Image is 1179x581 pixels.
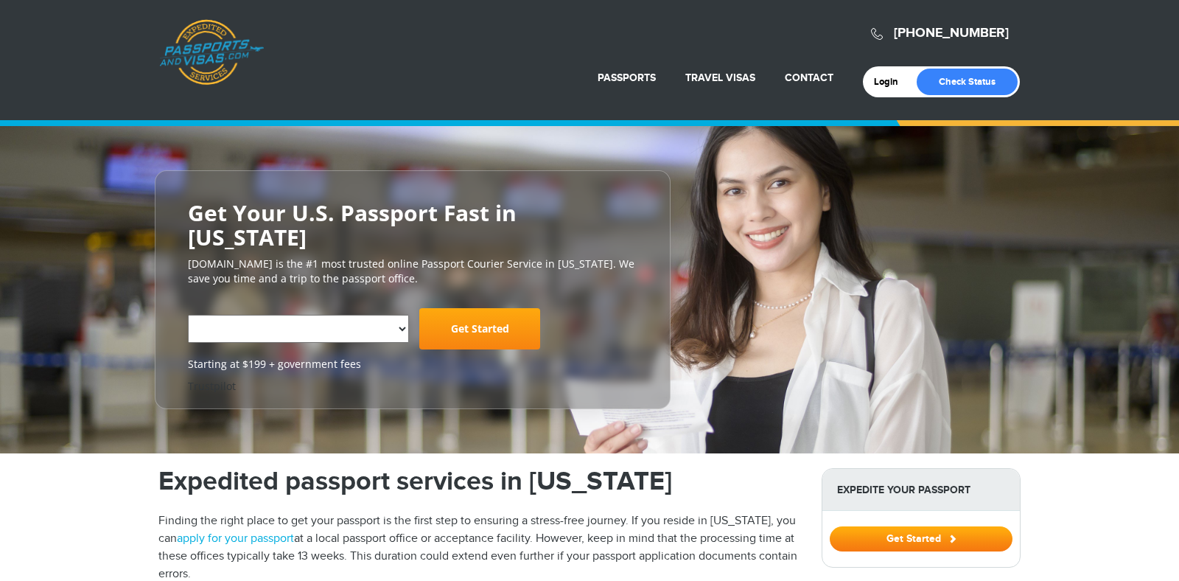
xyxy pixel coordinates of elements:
[822,469,1020,511] strong: Expedite Your Passport
[894,25,1009,41] a: [PHONE_NUMBER]
[917,69,1018,95] a: Check Status
[177,532,294,546] a: apply for your passport
[188,379,236,393] a: Trustpilot
[159,19,264,86] a: Passports & [DOMAIN_NAME]
[874,76,909,88] a: Login
[685,72,755,84] a: Travel Visas
[830,532,1012,544] a: Get Started
[830,526,1012,552] button: Get Started
[188,201,637,249] h2: Get Your U.S. Passport Fast in [US_STATE]
[419,308,540,349] a: Get Started
[188,257,637,286] p: [DOMAIN_NAME] is the #1 most trusted online Passport Courier Service in [US_STATE]. We save you t...
[598,72,656,84] a: Passports
[188,357,637,372] span: Starting at $199 + government fees
[785,72,833,84] a: Contact
[158,468,800,495] h1: Expedited passport services in [US_STATE]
